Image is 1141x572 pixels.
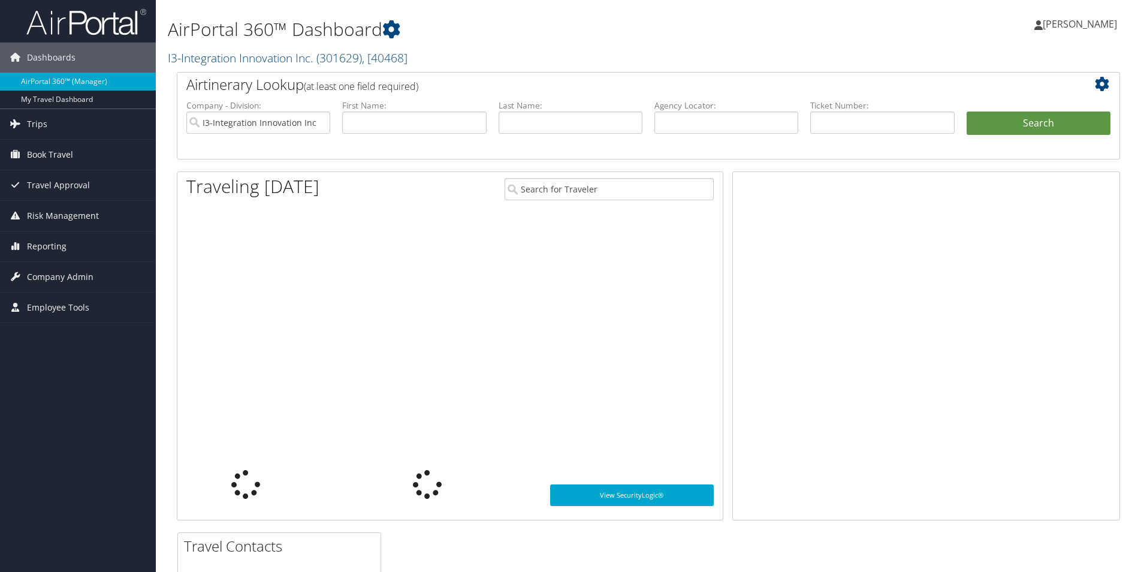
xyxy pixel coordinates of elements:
[27,231,67,261] span: Reporting
[362,50,407,66] span: , [ 40468 ]
[26,8,146,36] img: airportal-logo.png
[27,262,93,292] span: Company Admin
[342,100,486,112] label: First Name:
[505,178,714,200] input: Search for Traveler
[168,50,407,66] a: I3-Integration Innovation Inc.
[1034,6,1129,42] a: [PERSON_NAME]
[186,100,330,112] label: Company - Division:
[27,293,89,323] span: Employee Tools
[27,170,90,200] span: Travel Approval
[184,536,381,556] h2: Travel Contacts
[27,140,73,170] span: Book Travel
[186,74,1032,95] h2: Airtinerary Lookup
[27,109,47,139] span: Trips
[967,112,1110,136] button: Search
[186,174,319,199] h1: Traveling [DATE]
[810,100,954,112] label: Ticket Number:
[1043,17,1117,31] span: [PERSON_NAME]
[499,100,642,112] label: Last Name:
[304,80,418,93] span: (at least one field required)
[27,43,76,73] span: Dashboards
[654,100,798,112] label: Agency Locator:
[168,17,808,42] h1: AirPortal 360™ Dashboard
[316,50,362,66] span: ( 301629 )
[27,201,99,231] span: Risk Management
[550,484,714,506] a: View SecurityLogic®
